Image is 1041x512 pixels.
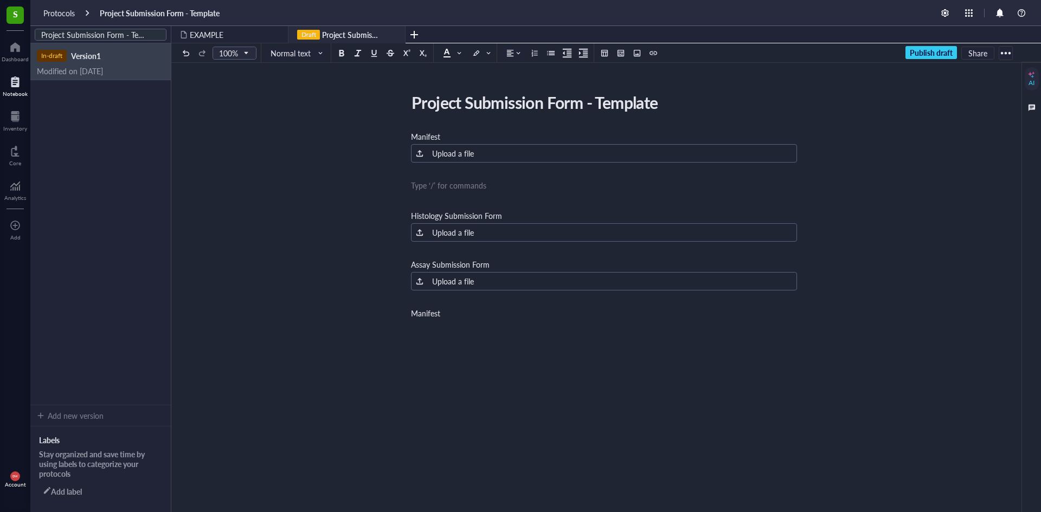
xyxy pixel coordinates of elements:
span: Normal text [271,48,324,58]
div: Core [9,160,21,166]
span: Manifest [411,131,440,142]
div: In-draft [41,52,62,60]
button: Share [961,47,994,60]
div: Labels [39,435,162,445]
span: Assay Submission Form [411,259,490,270]
span: Project Submission Form - Template [41,30,158,40]
span: Manifest [411,308,440,319]
div: Dashboard [2,56,29,62]
span: Publish draft [910,48,953,57]
div: Project Submission Form - Template [407,89,793,116]
span: Histology Submission Form [411,210,502,221]
div: Account [5,481,26,488]
div: Upload a file [432,275,474,287]
a: Project Submission Form - Template [100,8,220,18]
div: Inventory [3,125,27,132]
div: Add new version [48,411,104,420]
button: Publish draft [905,46,957,59]
a: Inventory [3,108,27,132]
div: Notebook [3,90,28,97]
div: Analytics [4,195,26,201]
a: Analytics [4,177,26,201]
span: 100% [219,48,248,58]
span: S [13,7,18,21]
div: Upload a file [432,226,474,238]
div: Version 1 [71,51,101,61]
div: Stay organized and save time by using labels to categorize your protocols [39,449,162,478]
span: Share [968,48,987,58]
div: AI [1029,79,1034,87]
a: Protocols [43,8,75,18]
a: Notebook [3,73,28,97]
div: Upload a file [432,147,474,159]
a: Core [9,142,21,166]
span: DW [12,475,18,478]
a: Dashboard [2,38,29,62]
div: Modified on [DATE] [37,66,164,76]
div: Add label [51,487,82,496]
div: Add [10,234,21,241]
